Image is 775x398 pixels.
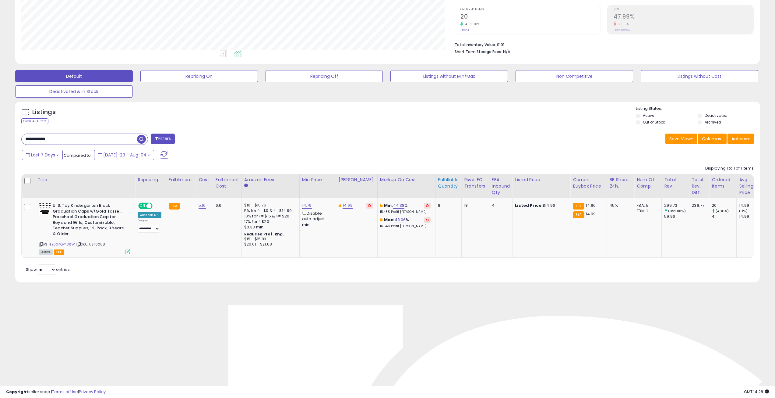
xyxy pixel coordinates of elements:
button: Non Competitive [516,70,633,82]
div: Current Buybox Price [573,177,604,189]
small: (400%) [716,209,729,213]
a: 14.99 [343,203,353,209]
div: 59.96 [664,214,689,219]
p: 15.48% Profit [PERSON_NAME] [380,210,431,214]
button: Listings without Min/Max [390,70,508,82]
small: FBA [169,203,180,210]
button: Deactivated & In Stock [15,85,133,98]
li: $191 [455,41,749,48]
div: 299.73 [664,203,689,208]
div: % [380,217,431,228]
div: 239.77 [692,203,704,208]
b: Min: [384,203,393,208]
div: $0.30 min [244,224,295,230]
div: 5% for >= $0 & <= $14.99 [244,208,295,213]
small: FBA [573,211,584,218]
div: 4 [492,203,508,208]
p: Listing States: [636,106,760,112]
div: 4 [712,214,736,219]
h5: Listings [32,108,56,117]
div: BB Share 24h. [609,177,632,189]
label: Deactivated [705,113,727,118]
div: Listed Price [515,177,568,183]
div: Num of Comp. [637,177,659,189]
div: $10 - $10.76 [244,203,295,208]
small: -0.15% [616,22,629,27]
small: FBA [573,203,584,210]
span: Columns [702,136,721,142]
b: Max: [384,217,395,223]
p: 16.54% Profit [PERSON_NAME] [380,224,431,228]
div: 6.6 [216,203,237,208]
div: $15 - $15.83 [244,237,295,242]
span: ROI [614,8,753,11]
button: Default [15,70,133,82]
label: Archived [705,120,721,125]
button: Save View [665,134,697,144]
div: 45% [609,203,629,208]
a: 5.16 [199,203,206,209]
th: The percentage added to the cost of goods (COGS) that forms the calculator for Min & Max prices. [377,174,435,198]
b: Short Term Storage Fees: [455,49,502,54]
div: 10% for >= $15 & <= $20 [244,213,295,219]
small: 400.00% [463,22,480,27]
a: 14.79 [302,203,312,209]
div: % [380,203,431,214]
div: Markup on Cost [380,177,433,183]
span: N/A [503,49,510,55]
div: 8 [438,203,457,208]
h2: 47.99% [614,13,753,21]
div: $20.01 - $21.68 [244,242,295,247]
div: FBA inbound Qty [492,177,510,196]
div: 17% for > $20 [244,219,295,224]
div: Total Rev. Diff. [692,177,706,196]
div: [PERSON_NAME] [339,177,375,183]
div: ASIN: [39,203,130,254]
div: Fulfillment Cost [216,177,239,189]
small: (0%) [739,209,748,213]
button: [DATE]-29 - Aug-04 [94,150,154,160]
button: Last 7 Days [22,150,63,160]
div: Fulfillment [169,177,193,183]
div: FBA: 5 [637,203,657,208]
span: ON [139,203,146,209]
button: Repricing Off [266,70,383,82]
small: Amazon Fees. [244,183,248,188]
div: 20 [712,203,736,208]
span: OFF [152,203,161,209]
span: Last 7 Days [31,152,55,158]
span: Compared to: [64,152,92,158]
span: Show: entries [26,267,70,272]
div: 18 [464,203,484,208]
div: Min Price [302,177,333,183]
div: 14.99 [739,214,764,219]
button: Columns [698,134,727,144]
div: Title [37,177,132,183]
b: Listed Price: [515,203,543,208]
a: 44.38 [393,203,405,209]
div: Avg Selling Price [739,177,761,196]
div: 14.99 [739,203,764,208]
span: | SKU: UST0008 [76,242,105,247]
span: [DATE]-29 - Aug-04 [103,152,146,158]
div: Fulfillable Quantity [438,177,459,189]
div: $14.96 [515,203,565,208]
img: 412RIU-LK3L._SL40_.jpg [39,203,51,215]
span: Ordered Items [460,8,600,11]
span: FBA [54,249,64,255]
div: Displaying 1 to 1 of 1 items [705,166,754,171]
button: Repricing On [140,70,258,82]
label: Active [643,113,654,118]
div: Amazon AI * [138,212,161,218]
div: Total Rev. [664,177,686,189]
b: Total Inventory Value: [455,42,496,47]
button: Filters [151,134,175,144]
div: Repricing [138,177,164,183]
div: Cost [199,177,210,183]
div: Clear All Filters [21,118,48,124]
a: B004QP486W [51,242,75,247]
div: Ordered Items [712,177,734,189]
div: Disable auto adjust min [302,210,331,228]
div: Amazon Fees [244,177,297,183]
small: (399.88%) [668,209,685,213]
